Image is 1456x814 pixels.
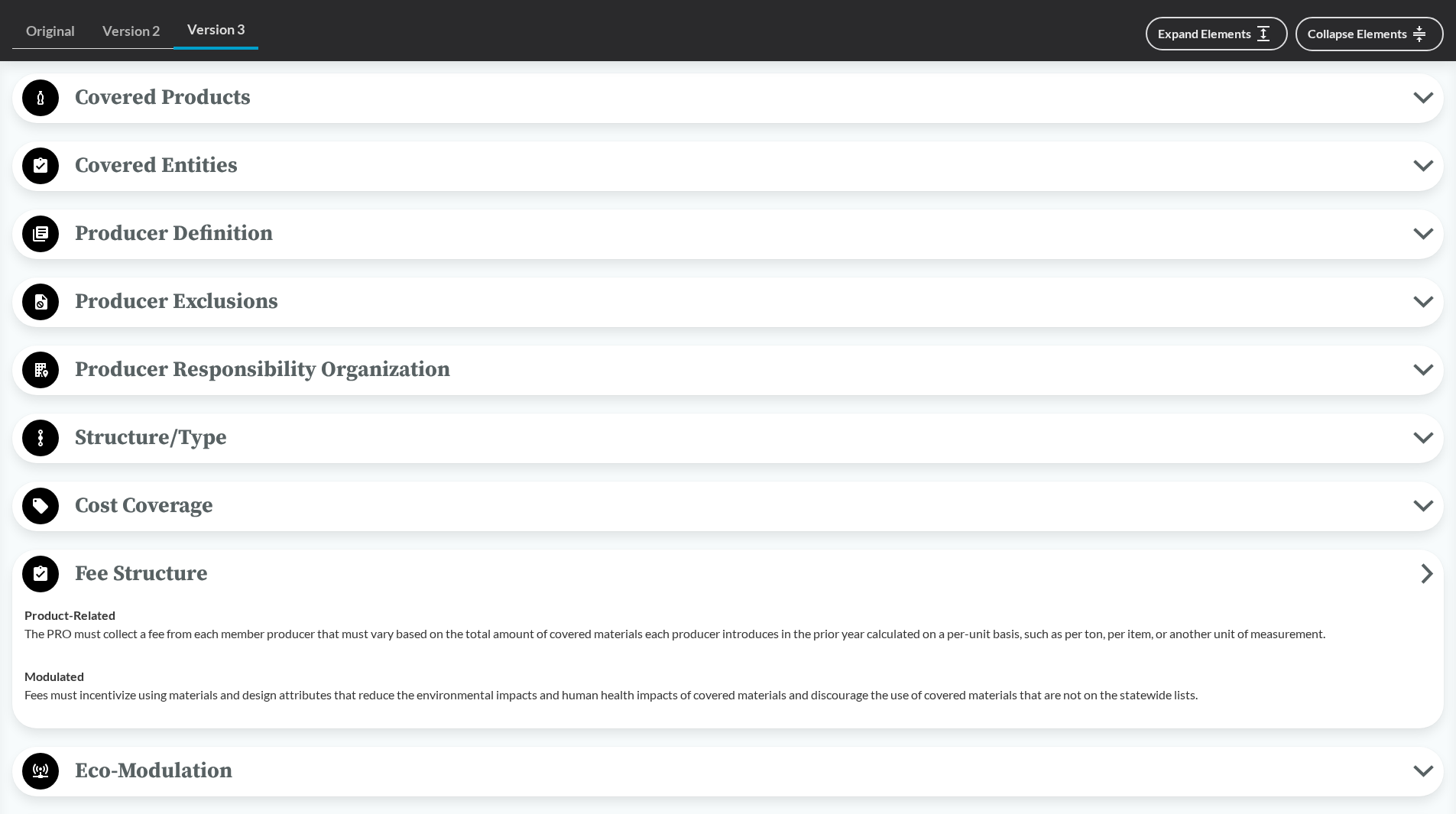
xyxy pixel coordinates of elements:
[59,216,1413,251] span: Producer Definition
[18,752,1438,791] button: Eco-Modulation
[59,148,1413,183] span: Covered Entities
[24,686,1432,704] p: Fees must incentivize using materials and design attributes that reduce the environmental impacts...
[18,147,1438,186] button: Covered Entities
[173,12,258,50] a: Version 3
[1295,17,1444,51] button: Collapse Elements
[18,555,1438,594] button: Fee Structure
[24,669,84,683] strong: Modulated
[1146,17,1288,50] button: Expand Elements
[18,419,1438,458] button: Structure/Type
[89,14,173,49] a: Version 2
[18,487,1438,526] button: Cost Coverage
[12,14,89,49] a: Original
[59,352,1413,387] span: Producer Responsibility Organization
[59,488,1413,523] span: Cost Coverage
[59,420,1413,455] span: Structure/Type
[18,283,1438,322] button: Producer Exclusions
[24,608,115,622] strong: Product-Related
[18,215,1438,254] button: Producer Definition
[59,80,1413,115] span: Covered Products
[59,754,1413,788] span: Eco-Modulation
[24,624,1432,643] p: The PRO must collect a fee from each member producer that must vary based on the total amount of ...
[59,284,1413,319] span: Producer Exclusions
[18,79,1438,118] button: Covered Products
[18,351,1438,390] button: Producer Responsibility Organization
[59,556,1421,591] span: Fee Structure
